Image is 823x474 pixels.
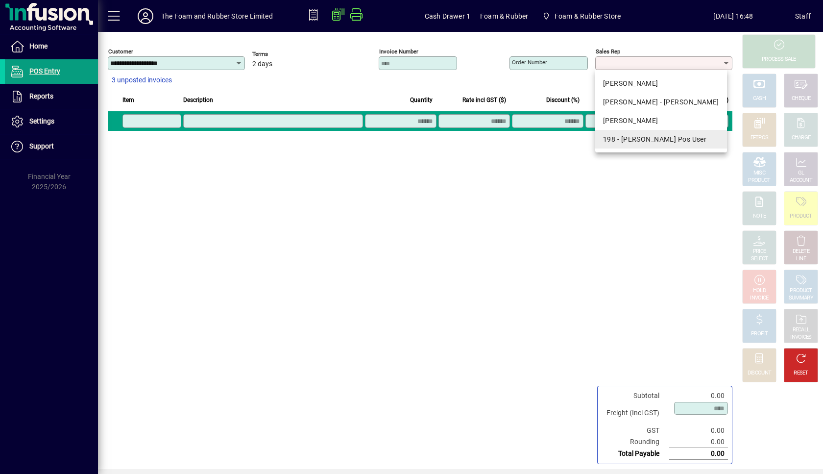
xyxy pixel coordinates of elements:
[753,213,766,220] div: NOTE
[762,56,796,63] div: PROCESS SALE
[555,8,621,24] span: Foam & Rubber Store
[790,287,812,295] div: PRODUCT
[538,7,625,25] span: Foam & Rubber Store
[796,255,806,263] div: LINE
[748,370,771,377] div: DISCOUNT
[252,60,272,68] span: 2 days
[669,436,728,448] td: 0.00
[669,448,728,460] td: 0.00
[669,390,728,401] td: 0.00
[792,95,810,102] div: CHEQUE
[602,436,669,448] td: Rounding
[425,8,470,24] span: Cash Drawer 1
[462,95,506,105] span: Rate incl GST ($)
[5,84,98,109] a: Reports
[595,111,727,130] mat-option: SHANE - Shane
[112,75,172,85] span: 3 unposted invoices
[753,170,765,177] div: MISC
[793,326,810,334] div: RECALL
[750,295,768,302] div: INVOICE
[669,425,728,436] td: 0.00
[130,7,161,25] button: Profile
[789,295,813,302] div: SUMMARY
[790,177,812,184] div: ACCOUNT
[5,134,98,159] a: Support
[29,117,54,125] span: Settings
[379,48,418,55] mat-label: Invoice number
[751,330,768,338] div: PROFIT
[794,370,808,377] div: RESET
[751,255,768,263] div: SELECT
[29,142,54,150] span: Support
[602,425,669,436] td: GST
[252,51,311,57] span: Terms
[792,134,811,142] div: CHARGE
[790,213,812,220] div: PRODUCT
[798,170,804,177] div: GL
[29,92,53,100] span: Reports
[753,95,766,102] div: CASH
[108,48,133,55] mat-label: Customer
[602,448,669,460] td: Total Payable
[603,78,719,89] div: [PERSON_NAME]
[672,8,795,24] span: [DATE] 16:48
[5,109,98,134] a: Settings
[29,42,48,50] span: Home
[603,97,719,107] div: [PERSON_NAME] - [PERSON_NAME]
[748,177,770,184] div: PRODUCT
[5,34,98,59] a: Home
[750,134,769,142] div: EFTPOS
[602,390,669,401] td: Subtotal
[122,95,134,105] span: Item
[790,334,811,341] div: INVOICES
[595,130,727,149] mat-option: 198 - Shane Pos User
[795,8,811,24] div: Staff
[161,8,273,24] div: The Foam and Rubber Store Limited
[108,72,176,89] button: 3 unposted invoices
[410,95,433,105] span: Quantity
[753,287,766,295] div: HOLD
[183,95,213,105] span: Description
[546,95,580,105] span: Discount (%)
[29,67,60,75] span: POS Entry
[595,74,727,93] mat-option: DAVE - Dave
[602,401,669,425] td: Freight (Incl GST)
[512,59,547,66] mat-label: Order number
[603,134,719,145] div: 198 - [PERSON_NAME] Pos User
[603,116,719,126] div: [PERSON_NAME]
[793,248,809,255] div: DELETE
[595,93,727,111] mat-option: EMMA - Emma Ormsby
[596,48,620,55] mat-label: Sales rep
[753,248,766,255] div: PRICE
[480,8,528,24] span: Foam & Rubber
